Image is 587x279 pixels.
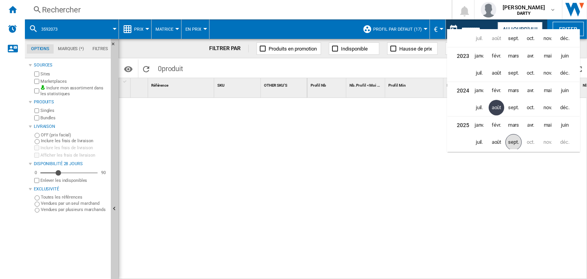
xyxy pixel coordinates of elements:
td: June 2025 [556,117,580,134]
td: December 2022 [556,30,580,47]
td: April 2024 [522,82,539,99]
span: févr. [489,117,504,133]
td: 2025 [447,117,471,134]
td: November 2023 [539,65,556,82]
span: juil. [472,134,487,150]
span: oct. [523,100,538,115]
td: November 2024 [539,99,556,117]
td: January 2025 [471,117,488,134]
span: juil. [472,65,487,81]
td: 2024 [447,82,471,99]
td: November 2022 [539,30,556,47]
span: nov. [540,65,556,81]
span: oct. [523,31,538,46]
td: September 2025 [505,134,522,151]
span: sept. [505,134,522,150]
td: March 2023 [505,47,522,65]
span: sept. [506,31,521,46]
td: September 2024 [505,99,522,117]
span: août [489,134,504,150]
td: December 2025 [556,134,580,151]
span: juil. [472,100,487,115]
span: mars [506,48,521,64]
td: September 2023 [505,65,522,82]
span: févr. [489,83,504,98]
td: July 2024 [471,99,488,117]
span: janv. [472,117,487,133]
span: juin [557,48,573,64]
td: May 2024 [539,82,556,99]
td: April 2023 [522,47,539,65]
span: févr. [489,48,504,64]
td: August 2024 [488,99,505,117]
td: January 2024 [471,82,488,99]
span: nov. [540,100,556,115]
td: December 2023 [556,65,580,82]
span: août [489,65,504,81]
td: February 2024 [488,82,505,99]
span: janv. [472,48,487,64]
td: October 2024 [522,99,539,117]
td: October 2025 [522,134,539,151]
span: déc. [557,65,573,81]
span: mars [506,83,521,98]
td: February 2023 [488,47,505,65]
td: March 2024 [505,82,522,99]
span: mai [540,48,556,64]
td: August 2025 [488,134,505,151]
span: déc. [557,31,573,46]
td: March 2025 [505,117,522,134]
span: avr. [523,48,538,64]
span: mars [506,117,521,133]
td: October 2023 [522,65,539,82]
span: mai [540,117,556,133]
span: juin [557,83,573,98]
span: sept. [506,65,521,81]
td: 2023 [447,47,471,65]
span: avr. [523,117,538,133]
td: July 2022 [471,30,488,47]
td: July 2025 [471,134,488,151]
td: June 2023 [556,47,580,65]
td: July 2023 [471,65,488,82]
span: oct. [523,65,538,81]
td: October 2022 [522,30,539,47]
span: avr. [523,83,538,98]
span: juin [557,117,573,133]
span: sept. [506,100,521,115]
span: janv. [472,83,487,98]
span: mai [540,83,556,98]
td: April 2025 [522,117,539,134]
td: August 2022 [488,30,505,47]
md-calendar: Calendar [447,30,580,151]
span: août [489,100,504,115]
td: January 2023 [471,47,488,65]
td: June 2024 [556,82,580,99]
td: August 2023 [488,65,505,82]
td: February 2025 [488,117,505,134]
span: déc. [557,100,573,115]
span: nov. [540,31,556,46]
td: May 2025 [539,117,556,134]
td: November 2025 [539,134,556,151]
td: December 2024 [556,99,580,117]
td: May 2023 [539,47,556,65]
td: September 2022 [505,30,522,47]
